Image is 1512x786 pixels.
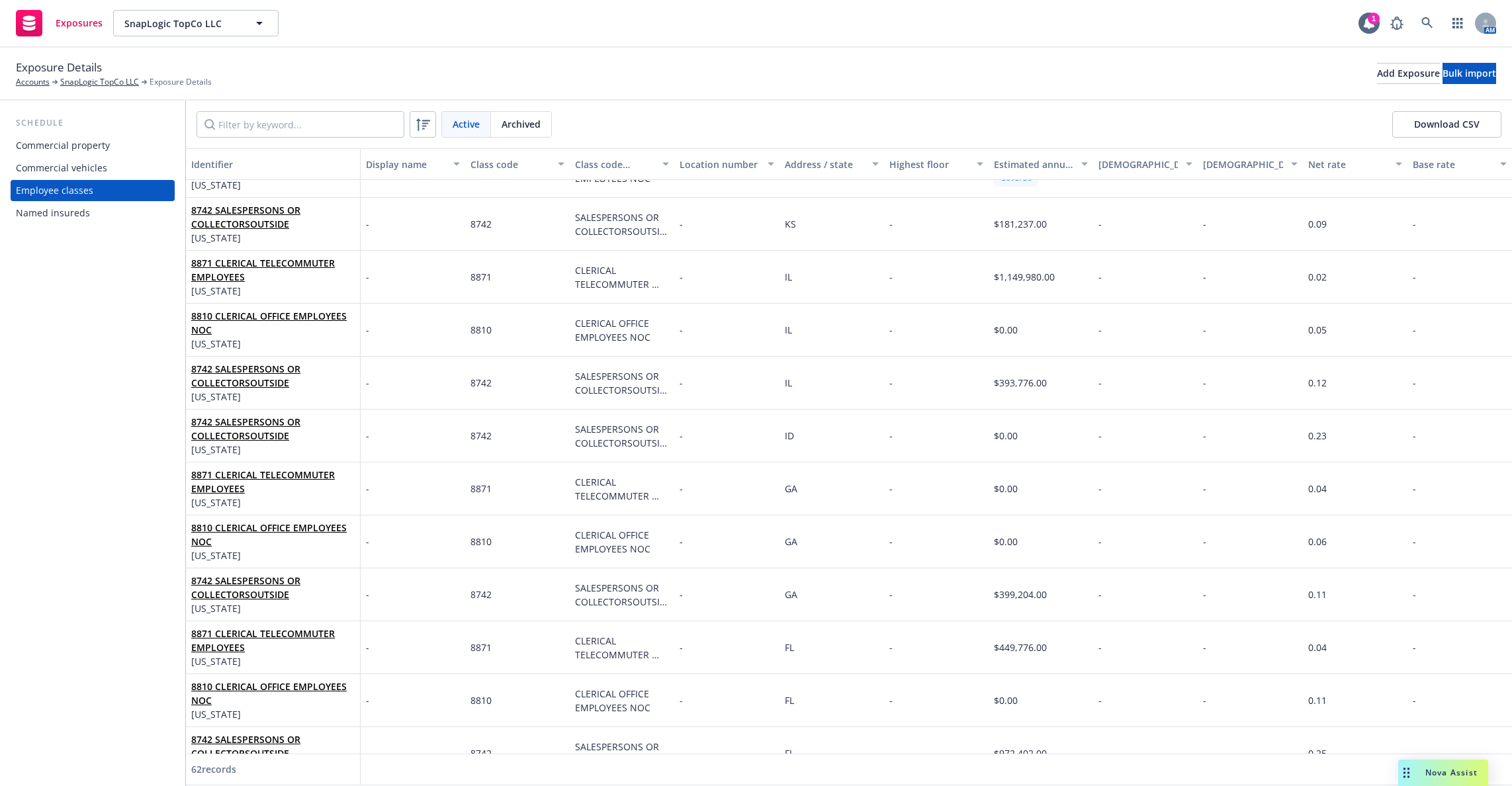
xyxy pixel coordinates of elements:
span: - [1203,747,1206,760]
span: - [1413,218,1416,230]
span: - [366,588,369,601]
span: CLERICAL OFFICE EMPLOYEES NOC [575,158,652,185]
span: Nova Assist [1425,767,1478,778]
div: Class code description [575,157,654,171]
span: $1,149,980.00 [994,271,1055,283]
span: - [1098,324,1102,336]
span: CLERICAL OFFICE EMPLOYEES NOC [575,687,652,714]
span: - [1203,535,1206,548]
span: - [1413,641,1416,654]
span: [US_STATE] [191,654,355,668]
input: Filter by keyword... [197,111,404,138]
button: Download CSV [1392,111,1501,138]
span: Archived [502,117,541,131]
span: 0.23 [1308,429,1327,442]
span: - [1413,271,1416,283]
a: 8742 SALESPERSONS OR COLLECTORSOUTSIDE [191,415,300,442]
span: 8742 SALESPERSONS OR COLLECTORSOUTSIDE [191,574,355,601]
span: 62 records [191,763,236,775]
div: Add Exposure [1377,64,1440,83]
a: Switch app [1445,10,1471,36]
div: FL [785,693,794,707]
button: Estimated annual remuneration [989,148,1093,180]
span: 0.09 [1308,218,1327,230]
div: Bulk import [1443,64,1496,83]
span: SALESPERSONS OR COLLECTORSOUTSIDE [575,370,667,410]
span: - [889,271,893,283]
span: 8810 [470,324,492,336]
span: SALESPERSONS OR COLLECTORSOUTSIDE [575,740,667,781]
span: [US_STATE] [191,443,355,457]
span: - [680,271,683,283]
span: 0.02 [1308,271,1327,283]
a: 8810 CLERICAL OFFICE EMPLOYEES NOC [191,310,347,336]
a: 8742 SALESPERSONS OR COLLECTORSOUTSIDE [191,204,300,230]
span: 8871 [470,482,492,495]
span: - [1203,482,1206,495]
div: Highest floor [889,157,969,171]
span: $0.00 [994,482,1018,495]
span: 0.06 [1308,535,1327,548]
div: Commercial vehicles [16,157,107,179]
span: 0.25 [1308,747,1327,760]
div: Commercial property [16,135,110,156]
span: [US_STATE] [191,178,355,192]
button: Class code [465,148,570,180]
span: [US_STATE] [191,284,355,298]
span: - [680,641,683,654]
button: SnapLogic TopCo LLC [113,10,279,36]
span: 8742 [470,218,492,230]
button: Part-time employee [1198,148,1302,180]
div: Schedule [11,116,175,130]
a: 8742 SALESPERSONS OR COLLECTORSOUTSIDE [191,574,300,601]
a: Named insureds [11,202,175,224]
span: - [680,376,683,389]
span: - [1413,324,1416,336]
span: - [1413,535,1416,548]
button: Bulk import [1443,63,1496,84]
span: - [680,324,683,336]
a: Commercial vehicles [11,157,175,179]
div: GA [785,482,797,496]
a: Accounts [16,76,50,88]
span: - [889,747,893,760]
span: [US_STATE] [191,548,355,562]
span: [US_STATE] [191,707,355,721]
span: $399,204.00 [994,588,1047,601]
span: [US_STATE] [191,337,355,351]
span: $0.00 [994,694,1018,707]
a: 8810 CLERICAL OFFICE EMPLOYEES NOC [191,680,347,707]
div: Base rate [1413,157,1492,171]
span: - [889,482,893,495]
span: - [1413,482,1416,495]
div: GA [785,588,797,601]
span: 0.04 [1308,641,1327,654]
span: - [1203,218,1206,230]
span: CLERICAL TELECOMMUTER EMPLOYEES [575,476,659,516]
span: 0.11 [1308,588,1327,601]
span: [US_STATE] [191,231,355,245]
div: Named insureds [16,202,90,224]
span: - [1098,535,1102,548]
span: - [1413,694,1416,707]
a: Exposures [11,5,108,42]
span: - [1098,694,1102,707]
span: - [889,324,893,336]
span: Exposures [56,18,103,28]
span: - [1413,429,1416,442]
span: 8742 SALESPERSONS OR COLLECTORSOUTSIDE [191,362,355,390]
span: $393,776.00 [994,376,1047,389]
span: - [366,693,369,707]
span: - [1203,324,1206,336]
span: 8742 [470,588,492,601]
a: Search [1414,10,1441,36]
span: 0.04 [1308,482,1327,495]
button: Nova Assist [1398,760,1488,786]
button: Address / state [779,148,884,180]
a: 8871 CLERICAL TELECOMMUTER EMPLOYEES [191,627,335,654]
span: - [680,429,683,442]
a: 8810 CLERICAL OFFICE EMPLOYEES NOC [191,521,347,548]
button: Display name [361,148,465,180]
span: - [889,376,893,389]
